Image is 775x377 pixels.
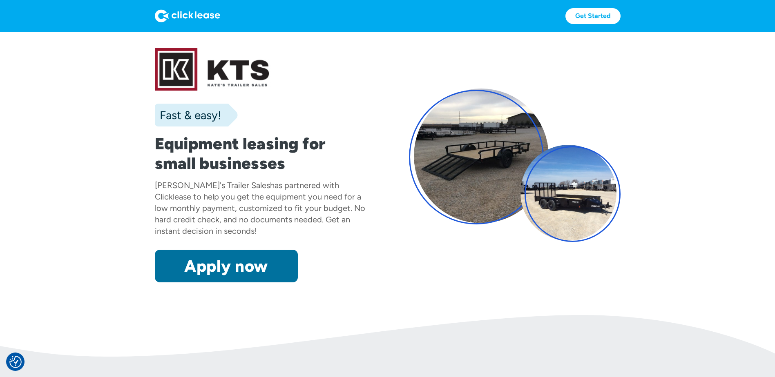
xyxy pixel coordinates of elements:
[155,134,366,173] h1: Equipment leasing for small businesses
[155,9,220,22] img: Logo
[565,8,621,24] a: Get Started
[155,180,270,190] div: [PERSON_NAME]'s Trailer Sales
[9,356,22,368] button: Consent Preferences
[155,250,298,282] a: Apply now
[155,180,365,236] div: has partnered with Clicklease to help you get the equipment you need for a low monthly payment, c...
[155,107,221,123] div: Fast & easy!
[9,356,22,368] img: Revisit consent button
